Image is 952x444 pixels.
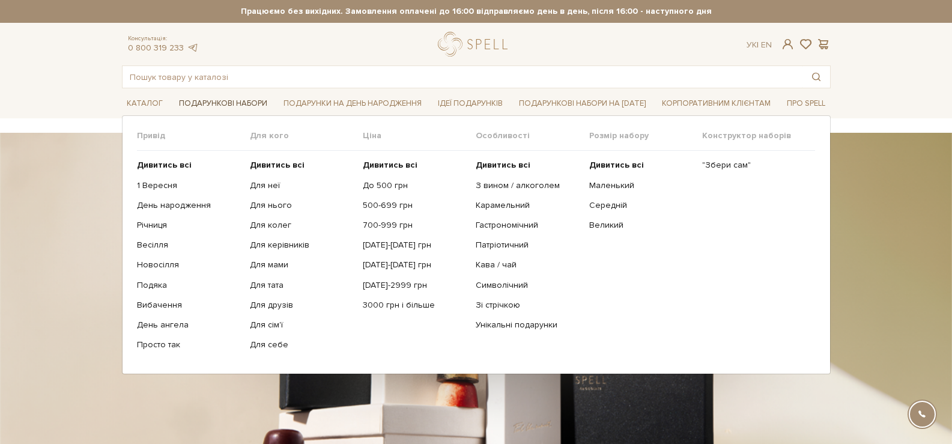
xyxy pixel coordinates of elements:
a: День ангела [137,320,241,330]
a: Новосілля [137,260,241,270]
strong: Працюємо без вихідних. Замовлення оплачені до 16:00 відправляємо день в день, після 16:00 - насту... [122,6,831,17]
a: Подяка [137,280,241,291]
b: Дивитись всі [250,160,305,170]
a: Дивитись всі [589,160,693,171]
a: Для тата [250,280,354,291]
a: 0 800 319 233 [128,43,184,53]
a: Символічний [476,280,580,291]
a: Ідеї подарунків [433,94,508,113]
a: Дивитись всі [476,160,580,171]
a: telegram [187,43,199,53]
span: Консультація: [128,35,199,43]
a: En [761,40,772,50]
a: 1 Вересня [137,180,241,191]
a: Про Spell [782,94,830,113]
a: Патріотичний [476,240,580,251]
a: Гастрономічний [476,220,580,231]
a: Подарункові набори на [DATE] [514,93,650,114]
b: Дивитись всі [363,160,417,170]
a: Для мами [250,260,354,270]
span: Для кого [250,130,363,141]
a: Дивитись всі [250,160,354,171]
div: Ук [747,40,772,50]
a: Корпоративним клієнтам [657,93,775,114]
a: День народження [137,200,241,211]
b: Дивитись всі [137,160,192,170]
a: Каталог [122,94,168,113]
a: Маленький [589,180,693,191]
a: Просто так [137,339,241,350]
input: Пошук товару у каталозі [123,66,802,88]
a: [DATE]-2999 грн [363,280,467,291]
span: | [757,40,759,50]
a: 700-999 грн [363,220,467,231]
span: Особливості [476,130,589,141]
a: Великий [589,220,693,231]
b: Дивитись всі [476,160,530,170]
a: Для керівників [250,240,354,251]
a: Річниця [137,220,241,231]
a: Вибачення [137,300,241,311]
a: Для нього [250,200,354,211]
a: 3000 грн і більше [363,300,467,311]
span: Ціна [363,130,476,141]
a: 500-699 грн [363,200,467,211]
a: [DATE]-[DATE] грн [363,240,467,251]
a: Для неї [250,180,354,191]
a: З вином / алкоголем [476,180,580,191]
a: Зі стрічкою [476,300,580,311]
a: Весілля [137,240,241,251]
a: Кава / чай [476,260,580,270]
b: Дивитись всі [589,160,644,170]
a: logo [438,32,513,56]
a: Карамельний [476,200,580,211]
span: Конструктор наборів [702,130,815,141]
a: Дивитись всі [363,160,467,171]
a: Для сім'ї [250,320,354,330]
a: Подарункові набори [174,94,272,113]
span: Привід [137,130,250,141]
a: Середній [589,200,693,211]
a: Для колег [250,220,354,231]
a: До 500 грн [363,180,467,191]
span: Розмір набору [589,130,702,141]
a: "Збери сам" [702,160,806,171]
a: Дивитись всі [137,160,241,171]
a: [DATE]-[DATE] грн [363,260,467,270]
a: Подарунки на День народження [279,94,426,113]
a: Для друзів [250,300,354,311]
button: Пошук товару у каталозі [802,66,830,88]
a: Для себе [250,339,354,350]
div: Каталог [122,115,831,374]
a: Унікальні подарунки [476,320,580,330]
